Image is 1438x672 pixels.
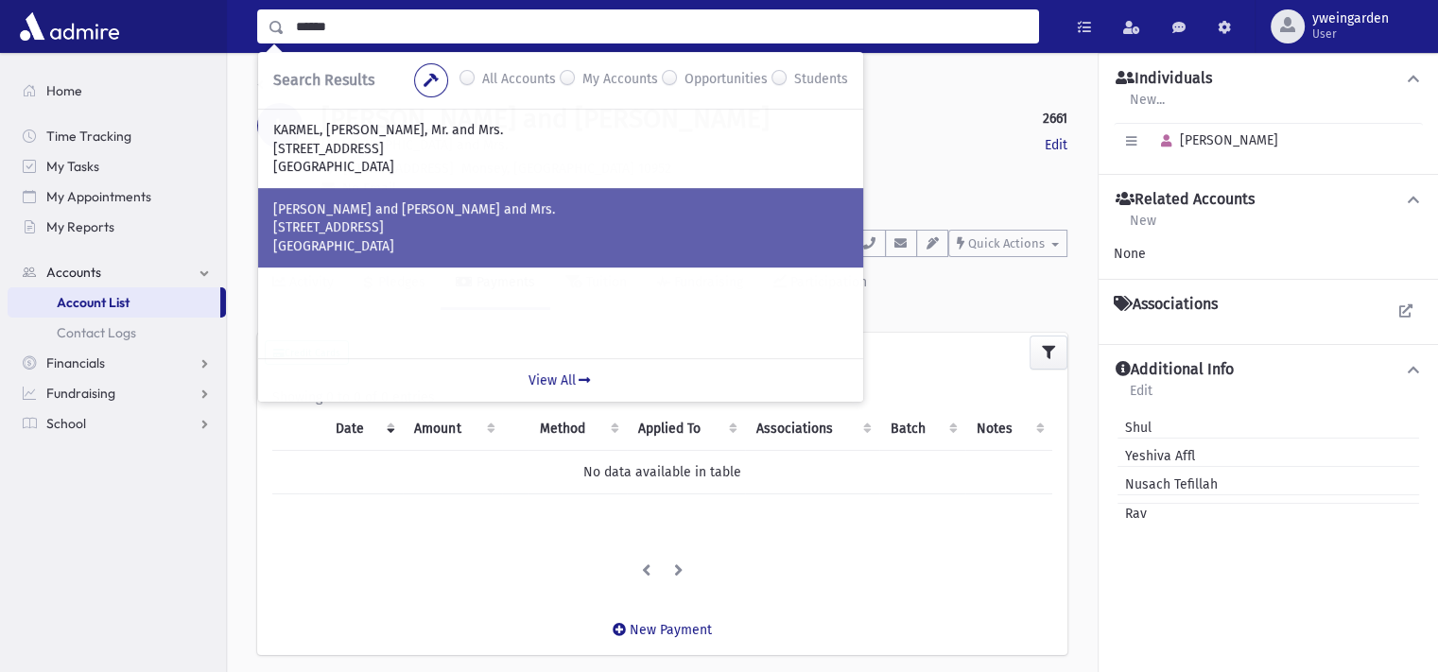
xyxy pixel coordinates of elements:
[8,348,226,378] a: Financials
[15,8,124,45] img: AdmirePro
[57,324,136,341] span: Contact Logs
[1116,69,1212,89] h4: Individuals
[8,318,226,348] a: Contact Logs
[403,407,502,451] th: Amount: activate to sort column ascending
[46,128,131,145] span: Time Tracking
[794,69,848,92] label: Students
[1114,190,1423,210] button: Related Accounts
[46,188,151,205] span: My Appointments
[482,69,556,92] label: All Accounts
[1312,11,1389,26] span: yweingarden
[257,103,303,148] div: L
[1152,132,1278,148] span: [PERSON_NAME]
[46,218,114,235] span: My Reports
[57,294,130,311] span: Account List
[968,236,1045,250] span: Quick Actions
[684,69,768,92] label: Opportunities
[8,257,226,287] a: Accounts
[1312,26,1389,42] span: User
[1114,295,1218,314] h4: Associations
[1114,69,1423,89] button: Individuals
[272,450,1052,493] td: No data available in table
[948,230,1067,257] button: Quick Actions
[257,76,326,103] nav: breadcrumb
[8,76,226,106] a: Home
[1114,244,1423,264] div: None
[258,358,863,402] a: View All
[8,287,220,318] a: Account List
[273,140,848,159] p: [STREET_ADDRESS]
[46,158,99,175] span: My Tasks
[965,407,1052,451] th: Notes: activate to sort column ascending
[273,218,848,237] p: [STREET_ADDRESS]
[582,69,658,92] label: My Accounts
[8,151,226,181] a: My Tasks
[1117,446,1195,466] span: Yeshiva Affl
[627,407,745,451] th: Applied To: activate to sort column ascending
[598,607,727,653] a: New Payment
[879,407,965,451] th: Batch: activate to sort column ascending
[745,407,879,451] th: Associations: activate to sort column ascending
[1043,109,1067,129] strong: 2661
[285,9,1038,43] input: Search
[1114,360,1423,380] button: Additional Info
[8,408,226,439] a: School
[1116,190,1255,210] h4: Related Accounts
[273,158,848,177] p: [GEOGRAPHIC_DATA]
[1117,474,1218,494] span: Nusach Tefillah
[1129,89,1166,123] a: New...
[46,354,105,371] span: Financials
[1129,380,1153,414] a: Edit
[8,181,226,212] a: My Appointments
[8,212,226,242] a: My Reports
[257,78,326,94] a: Accounts
[46,415,86,432] span: School
[1129,210,1157,244] a: New
[8,121,226,151] a: Time Tracking
[1117,504,1147,524] span: Rav
[273,121,848,140] p: KARMEL, [PERSON_NAME], Mr. and Mrs.
[46,385,115,402] span: Fundraising
[1045,135,1067,155] a: Edit
[324,407,403,451] th: Date: activate to sort column ascending
[46,82,82,99] span: Home
[273,200,848,219] p: [PERSON_NAME] and [PERSON_NAME] and Mrs.
[1117,418,1152,438] span: Shul
[1116,360,1234,380] h4: Additional Info
[46,264,101,281] span: Accounts
[273,71,374,89] span: Search Results
[528,407,627,451] th: Method: activate to sort column ascending
[8,378,226,408] a: Fundraising
[257,257,349,310] a: Activity
[273,237,848,256] p: [GEOGRAPHIC_DATA]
